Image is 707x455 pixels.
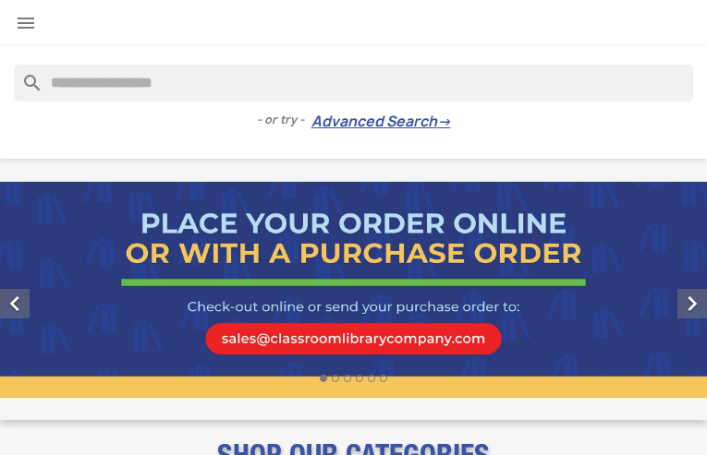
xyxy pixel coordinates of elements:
input: Search [14,65,693,102]
a: Advanced Search→ [311,113,451,131]
i:  [15,12,37,34]
span: - or try - [257,111,311,129]
i:  [677,289,707,318]
span: → [437,113,451,131]
i: search [14,65,36,87]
